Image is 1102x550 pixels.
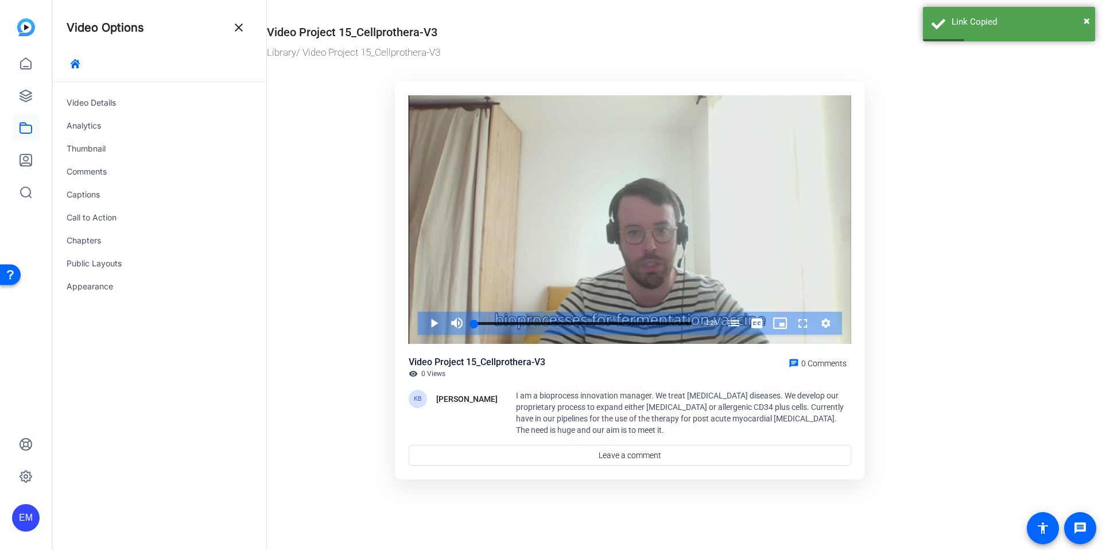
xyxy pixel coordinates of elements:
div: Video Details [53,91,266,114]
img: blue-gradient.svg [17,18,35,36]
div: Comments [53,160,266,183]
a: Library [267,47,296,58]
div: Video Project 15_Cellprothera-V3 [409,355,545,369]
span: × [1084,14,1090,28]
span: 0 Views [421,369,445,378]
mat-icon: close [232,21,246,34]
div: Public Layouts [53,252,266,275]
div: [PERSON_NAME] [436,392,498,406]
div: Video Project 15_Cellprothera-V3 [267,24,437,41]
button: Close [1084,12,1090,29]
div: Link Copied [952,16,1087,29]
div: Chapters [53,229,266,252]
span: I am a bioprocess innovation manager. We treat [MEDICAL_DATA] diseases. We develop our proprietar... [516,391,844,435]
div: Call to Action [53,206,266,229]
div: Thumbnail [53,137,266,160]
button: Mute [445,312,468,335]
div: KB [409,390,427,408]
a: 0 Comments [784,355,851,369]
div: Appearance [53,275,266,298]
div: Captions [53,183,266,206]
button: Fullscreen [791,312,814,335]
mat-icon: visibility [409,369,418,378]
button: Captions [746,312,769,335]
a: Leave a comment [409,445,851,466]
div: EM [12,504,40,532]
button: Picture-in-Picture [769,312,791,335]
div: Progress Bar [474,322,693,325]
mat-icon: accessibility [1036,521,1050,535]
button: Chapters [723,312,746,335]
button: Play [422,312,445,335]
mat-icon: chat [789,358,799,369]
span: Leave a comment [599,450,661,462]
div: / Video Project 15_Cellprothera-V3 [267,45,987,60]
span: 0 Comments [801,359,847,368]
div: Analytics [53,114,266,137]
div: Video Player [409,95,851,344]
h4: Video Options [67,21,144,34]
span: 2:28 [706,320,717,326]
mat-icon: message [1073,521,1087,535]
span: - [704,320,705,326]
